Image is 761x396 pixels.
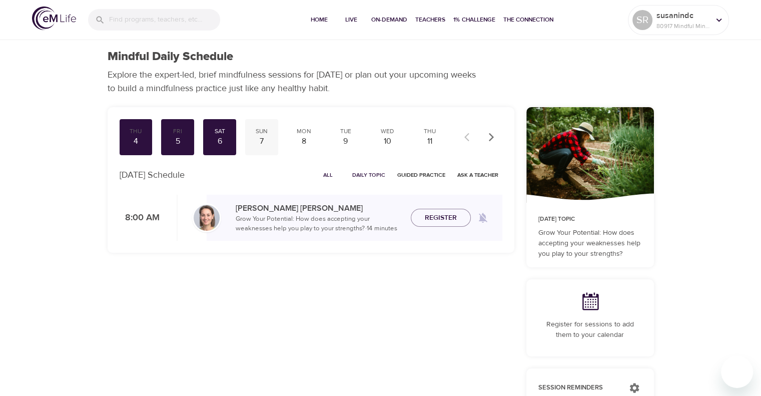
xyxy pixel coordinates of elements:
span: Register [425,212,457,224]
p: Session Reminders [538,383,619,393]
span: Ask a Teacher [457,170,498,180]
div: Fri [165,127,190,136]
p: Explore the expert-led, brief mindfulness sessions for [DATE] or plan out your upcoming weeks to ... [108,68,483,95]
div: 11 [417,136,442,147]
span: Teachers [415,15,445,25]
div: 7 [249,136,274,147]
p: Grow Your Potential: How does accepting your weaknesses help you play to your strengths? · 14 min... [236,214,403,234]
div: Mon [291,127,316,136]
p: [DATE] Topic [538,215,642,224]
span: Live [339,15,363,25]
div: 8 [291,136,316,147]
span: The Connection [503,15,553,25]
div: Sat [207,127,232,136]
p: 80917 Mindful Minutes [656,22,709,31]
img: Deanna_Burkett-min.jpg [194,205,220,231]
div: Thu [124,127,149,136]
span: Guided Practice [397,170,445,180]
button: Guided Practice [393,167,449,183]
p: [PERSON_NAME] [PERSON_NAME] [236,202,403,214]
span: Daily Topic [352,170,385,180]
div: 6 [207,136,232,147]
div: SR [632,10,652,30]
div: Thu [417,127,442,136]
button: Register [411,209,471,227]
p: susanindc [656,10,709,22]
button: All [312,167,344,183]
span: Remind me when a class goes live every Saturday at 8:00 AM [471,206,495,230]
p: Grow Your Potential: How does accepting your weaknesses help you play to your strengths? [538,228,642,259]
div: Sun [249,127,274,136]
input: Find programs, teachers, etc... [109,9,220,31]
div: 4 [124,136,149,147]
div: 5 [165,136,190,147]
p: [DATE] Schedule [120,168,185,182]
span: 1% Challenge [453,15,495,25]
div: 10 [375,136,400,147]
button: Daily Topic [348,167,389,183]
div: Tue [333,127,358,136]
div: 9 [333,136,358,147]
button: Ask a Teacher [453,167,502,183]
h1: Mindful Daily Schedule [108,50,233,64]
p: 8:00 AM [120,211,160,225]
iframe: Button to launch messaging window [721,356,753,388]
span: Home [307,15,331,25]
span: All [316,170,340,180]
div: Wed [375,127,400,136]
p: Register for sessions to add them to your calendar [538,319,642,340]
img: logo [32,7,76,30]
span: On-Demand [371,15,407,25]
